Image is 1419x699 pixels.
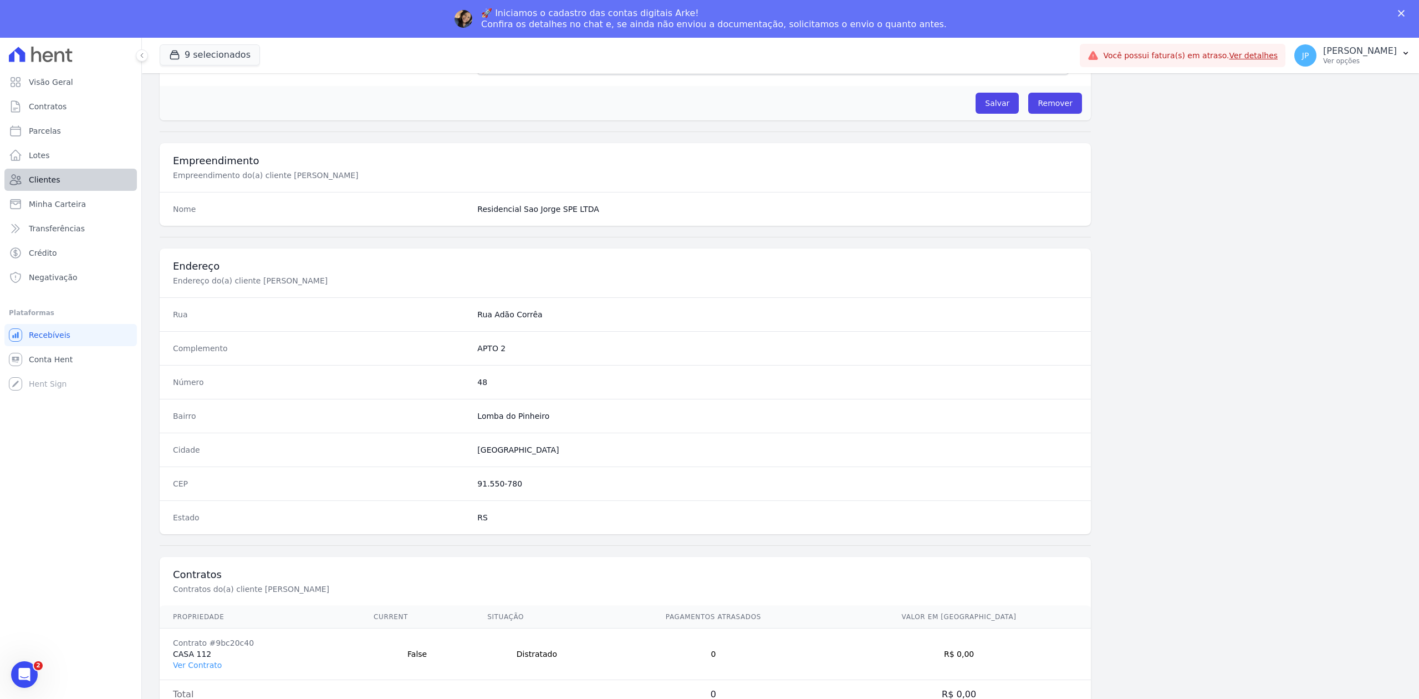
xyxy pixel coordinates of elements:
[477,478,1078,489] dd: 91.550-780
[173,512,468,523] dt: Estado
[360,629,474,680] td: False
[477,343,1078,354] dd: APTO 2
[173,275,545,286] p: Endereço do(a) cliente [PERSON_NAME]
[477,444,1078,455] dd: [GEOGRAPHIC_DATA]
[173,343,468,354] dt: Complemento
[1229,51,1278,60] a: Ver detalhes
[4,71,137,93] a: Visão Geral
[173,411,468,422] dt: Bairro
[160,44,260,65] button: 9 selecionados
[29,199,86,210] span: Minha Carteira
[4,193,137,215] a: Minha Carteira
[477,411,1078,422] dd: Lomba do Pinheiro
[173,478,468,489] dt: CEP
[160,606,360,629] th: Propriedade
[29,125,61,136] span: Parcelas
[1323,57,1397,65] p: Ver opções
[29,223,85,234] span: Transferências
[827,629,1091,680] td: R$ 0,00
[477,512,1078,523] dd: RS
[4,144,137,166] a: Lotes
[600,606,828,629] th: Pagamentos Atrasados
[173,584,545,595] p: Contratos do(a) cliente [PERSON_NAME]
[481,8,947,30] div: 🚀 Iniciamos o cadastro das contas digitais Arke! Confira os detalhes no chat e, se ainda não envi...
[1103,50,1278,62] span: Você possui fatura(s) em atraso.
[477,309,1078,320] dd: Rua Adão Corrêa
[4,266,137,288] a: Negativação
[477,204,1078,215] dd: Residencial Sao Jorge SPE LTDA
[173,377,468,388] dt: Número
[160,629,360,680] td: CASA 112
[173,204,468,215] dt: Nome
[9,306,132,320] div: Plataformas
[4,120,137,142] a: Parcelas
[827,606,1091,629] th: Valor em [GEOGRAPHIC_DATA]
[976,93,1019,114] input: Salvar
[173,568,1078,581] h3: Contratos
[29,272,78,283] span: Negativação
[4,95,137,118] a: Contratos
[173,637,347,649] div: Contrato #9bc20c40
[34,661,43,670] span: 2
[455,10,472,28] img: Profile image for Adriane
[29,77,73,88] span: Visão Geral
[474,629,599,680] td: Distratado
[4,217,137,240] a: Transferências
[29,247,57,259] span: Crédito
[474,606,599,629] th: Situação
[4,324,137,346] a: Recebíveis
[1323,45,1397,57] p: [PERSON_NAME]
[173,661,222,670] a: Ver Contrato
[1285,40,1419,71] button: JP [PERSON_NAME] Ver opções
[1028,93,1082,114] a: Remover
[4,242,137,264] a: Crédito
[600,629,828,680] td: 0
[173,309,468,320] dt: Rua
[173,154,1078,168] h3: Empreendimento
[1302,52,1309,59] span: JP
[173,260,1078,273] h3: Endereço
[29,150,50,161] span: Lotes
[477,377,1078,388] dd: 48
[4,169,137,191] a: Clientes
[29,330,70,341] span: Recebíveis
[4,348,137,371] a: Conta Hent
[1398,10,1409,17] div: Fechar
[29,174,60,185] span: Clientes
[29,354,73,365] span: Conta Hent
[173,444,468,455] dt: Cidade
[11,661,38,688] iframe: Intercom live chat
[29,101,67,112] span: Contratos
[173,170,545,181] p: Empreendimento do(a) cliente [PERSON_NAME]
[360,606,474,629] th: Current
